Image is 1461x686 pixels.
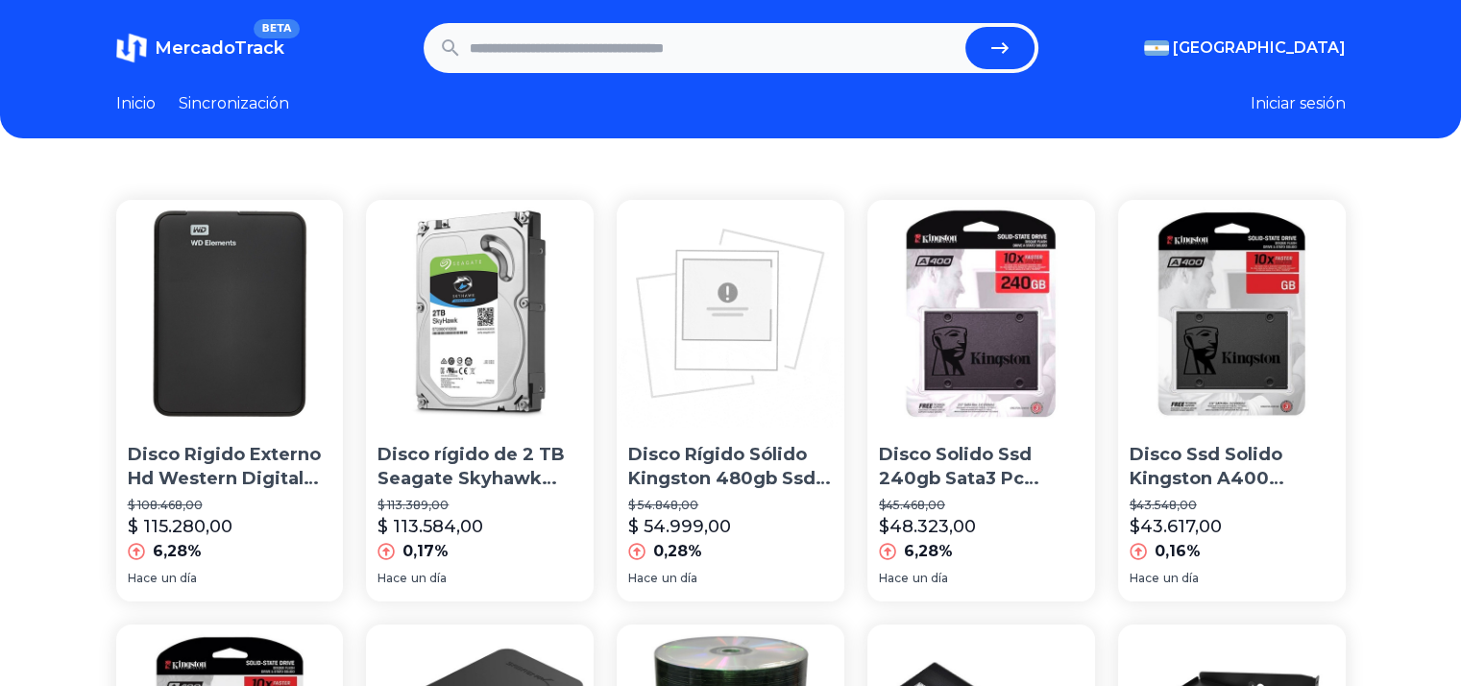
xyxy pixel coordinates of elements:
font: [GEOGRAPHIC_DATA] [1173,38,1346,57]
img: Disco Ssd Solido Kingston A400 240gb Sata 3 Simil Uv400 [1118,200,1346,428]
img: Disco Rígido Sólido Kingston 480gb Ssd Now A400 Sata3 2.5 [617,200,844,428]
font: Hace [1130,571,1159,585]
font: Disco Rígido Sólido Kingston 480gb Ssd Now A400 Sata3 2.5 [628,444,831,513]
font: Hace [128,571,158,585]
font: 0,28% [653,542,702,560]
a: Disco rígido de 2 TB Seagate Skyhawk Simil Purple WD DVR CctDisco rígido de 2 TB Seagate Skyhawk ... [366,200,594,601]
img: Disco rígido de 2 TB Seagate Skyhawk Simil Purple WD DVR Cct [366,200,594,428]
img: Argentina [1144,40,1169,56]
font: un día [662,571,697,585]
font: un día [411,571,447,585]
a: MercadoTrackBETA [116,33,284,63]
font: $ 113.584,00 [377,516,483,537]
font: $ 113.389,00 [377,498,449,512]
font: un día [161,571,197,585]
img: Disco Solido Ssd 240gb Sata3 Pc Notebook Mac [867,200,1095,428]
font: un día [1163,571,1199,585]
font: $45.468,00 [879,498,945,512]
a: Disco Rigido Externo Hd Western Digital 1tb Usb 3.0 Win/macDisco Rigido Externo Hd Western Digita... [116,200,344,601]
font: $43.617,00 [1130,516,1222,537]
font: $43.548,00 [1130,498,1197,512]
font: Disco rígido de 2 TB Seagate Skyhawk Simil Purple WD DVR Cct [377,444,572,536]
a: Disco Ssd Solido Kingston A400 240gb Sata 3 Simil Uv400Disco Ssd Solido Kingston A400 240gb Sata ... [1118,200,1346,601]
font: $ 115.280,00 [128,516,232,537]
img: MercadoTrack [116,33,147,63]
font: 6,28% [904,542,953,560]
button: [GEOGRAPHIC_DATA] [1144,37,1346,60]
font: Iniciar sesión [1251,94,1346,112]
a: Disco Solido Ssd 240gb Sata3 Pc Notebook MacDisco Solido Ssd 240gb Sata3 Pc Notebook Mac$45.468,0... [867,200,1095,601]
font: BETA [261,22,291,35]
font: un día [913,571,948,585]
a: Disco Rígido Sólido Kingston 480gb Ssd Now A400 Sata3 2.5Disco Rígido Sólido Kingston 480gb Ssd N... [617,200,844,601]
font: Disco Rigido Externo Hd Western Digital 1tb Usb 3.0 Win/mac [128,444,321,513]
font: 0,16% [1155,542,1201,560]
a: Inicio [116,92,156,115]
font: $ 54.999,00 [628,516,731,537]
font: Hace [377,571,407,585]
button: Iniciar sesión [1251,92,1346,115]
font: 0,17% [402,542,449,560]
font: $48.323,00 [879,516,976,537]
font: Inicio [116,94,156,112]
a: Sincronización [179,92,289,115]
font: Hace [879,571,909,585]
font: $ 108.468,00 [128,498,203,512]
font: Hace [628,571,658,585]
font: Disco Ssd Solido Kingston A400 240gb Sata 3 Simil Uv400 [1130,444,1303,536]
font: 6,28% [153,542,202,560]
font: Disco Solido Ssd 240gb Sata3 Pc Notebook Mac [879,444,1039,513]
font: MercadoTrack [155,37,284,59]
font: Sincronización [179,94,289,112]
img: Disco Rigido Externo Hd Western Digital 1tb Usb 3.0 Win/mac [116,200,344,428]
font: $ 54.848,00 [628,498,698,512]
